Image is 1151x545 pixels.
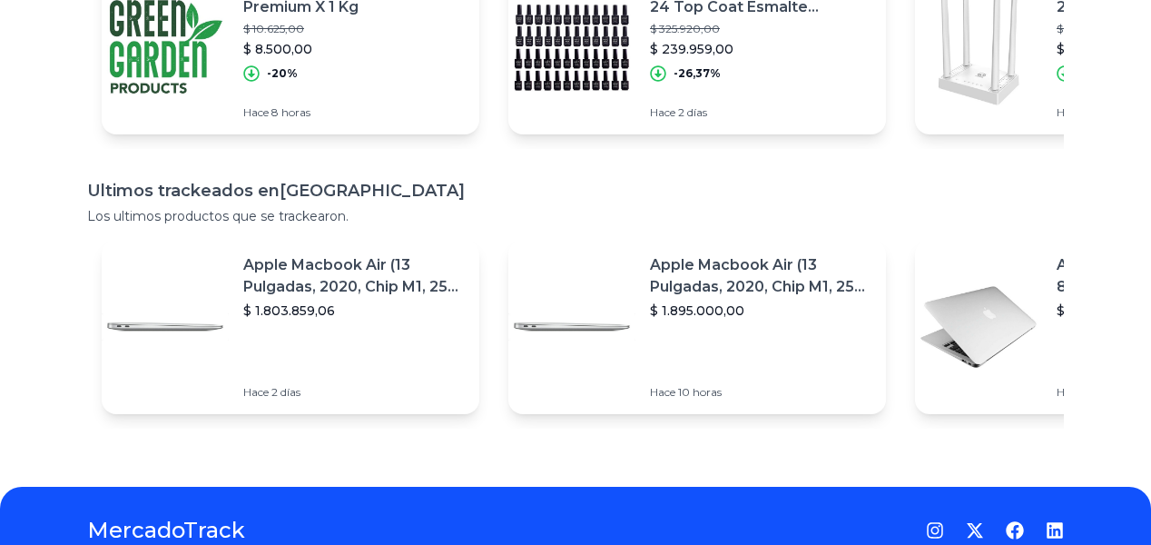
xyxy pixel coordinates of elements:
[1006,521,1024,540] a: Facebook
[508,240,886,414] a: Featured imageApple Macbook Air (13 Pulgadas, 2020, Chip M1, 256 Gb De Ssd, 8 Gb De Ram) - Plata$...
[243,254,465,298] p: Apple Macbook Air (13 Pulgadas, 2020, Chip M1, 256 Gb De Ssd, 8 Gb De Ram) - Plata
[87,178,1064,203] h1: Ultimos trackeados en [GEOGRAPHIC_DATA]
[1046,521,1064,540] a: LinkedIn
[966,521,984,540] a: Twitter
[267,66,298,81] p: -20%
[243,105,465,120] p: Hace 8 horas
[650,40,871,58] p: $ 239.959,00
[915,263,1042,391] img: Featured image
[650,105,871,120] p: Hace 2 días
[102,240,479,414] a: Featured imageApple Macbook Air (13 Pulgadas, 2020, Chip M1, 256 Gb De Ssd, 8 Gb De Ram) - Plata$...
[87,516,245,545] a: MercadoTrack
[650,22,871,36] p: $ 325.920,00
[650,385,871,400] p: Hace 10 horas
[243,385,465,400] p: Hace 2 días
[87,207,1064,225] p: Los ultimos productos que se trackearon.
[650,254,871,298] p: Apple Macbook Air (13 Pulgadas, 2020, Chip M1, 256 Gb De Ssd, 8 Gb De Ram) - Plata
[102,263,229,391] img: Featured image
[243,40,465,58] p: $ 8.500,00
[926,521,944,540] a: Instagram
[508,263,635,391] img: Featured image
[650,302,871,320] p: $ 1.895.000,00
[243,302,465,320] p: $ 1.803.859,06
[674,66,721,81] p: -26,37%
[243,22,465,36] p: $ 10.625,00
